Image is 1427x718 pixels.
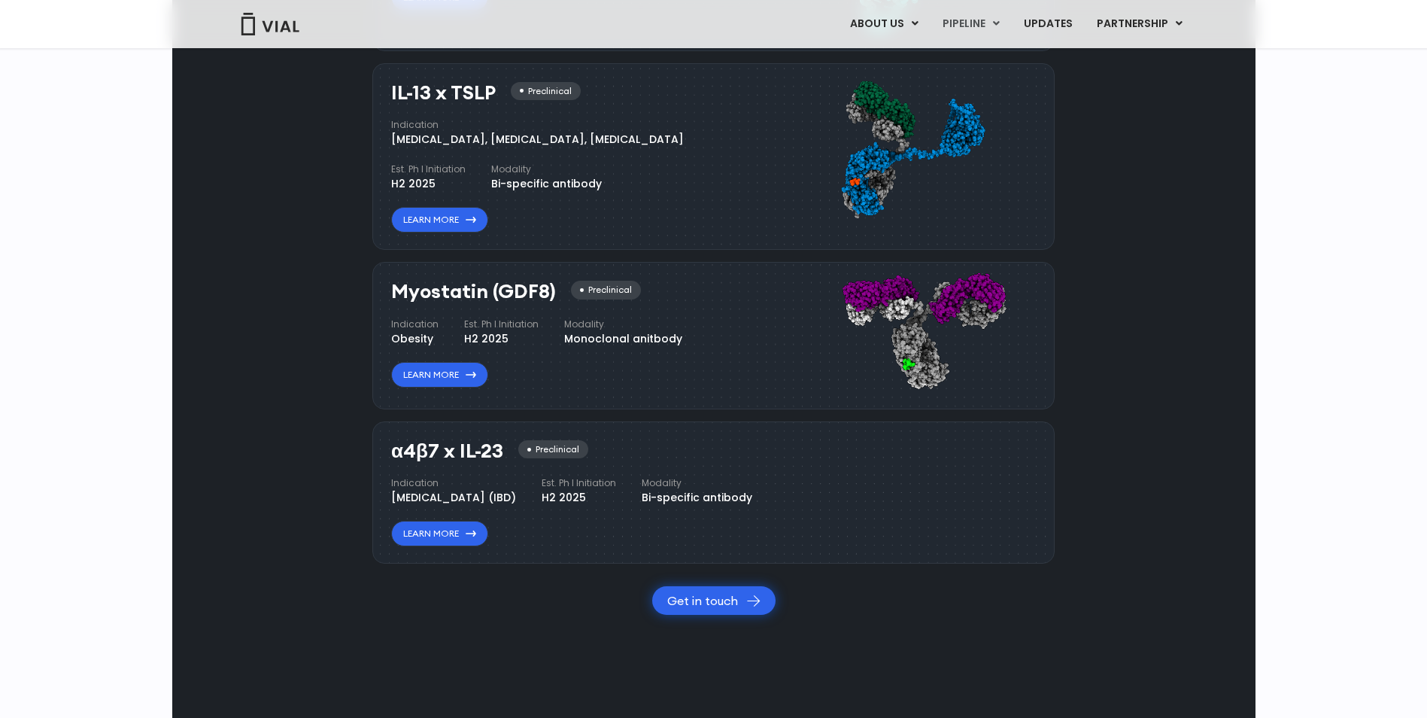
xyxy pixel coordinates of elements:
[838,11,930,37] a: ABOUT USMenu Toggle
[391,490,516,506] div: [MEDICAL_DATA] (IBD)
[391,132,684,148] div: [MEDICAL_DATA], [MEDICAL_DATA], [MEDICAL_DATA]
[642,476,752,490] h4: Modality
[511,82,581,101] div: Preclinical
[391,476,516,490] h4: Indication
[464,331,539,347] div: H2 2025
[240,13,300,35] img: Vial Logo
[931,11,1011,37] a: PIPELINEMenu Toggle
[542,490,616,506] div: H2 2025
[391,163,466,176] h4: Est. Ph I Initiation
[464,318,539,331] h4: Est. Ph I Initiation
[391,331,439,347] div: Obesity
[391,362,488,388] a: Learn More
[542,476,616,490] h4: Est. Ph I Initiation
[564,331,682,347] div: Monoclonal anitbody
[391,82,496,104] h3: IL-13 x TSLP
[491,176,602,192] div: Bi-specific antibody
[391,281,556,303] h3: Myostatin (GDF8)
[391,318,439,331] h4: Indication
[571,281,641,300] div: Preclinical
[391,521,488,546] a: Learn More
[391,176,466,192] div: H2 2025
[518,440,588,459] div: Preclinical
[564,318,682,331] h4: Modality
[391,207,488,233] a: Learn More
[491,163,602,176] h4: Modality
[391,440,503,462] h3: α4β7 x IL-23
[652,586,776,615] a: Get in touch
[642,490,752,506] div: Bi-specific antibody
[391,118,684,132] h4: Indication
[1085,11,1195,37] a: PARTNERSHIPMenu Toggle
[1012,11,1084,37] a: UPDATES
